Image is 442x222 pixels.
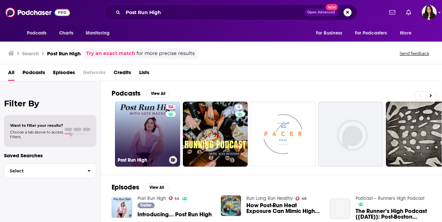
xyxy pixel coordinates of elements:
span: Choose a tab above to access filters. [10,130,63,139]
h2: Filter By [4,99,96,108]
h3: Post Run High [47,50,81,57]
button: open menu [311,27,351,40]
a: PodcastsView All [112,89,170,98]
button: Show profile menu [422,5,437,20]
span: 4 [238,104,240,111]
span: 54 [168,104,173,111]
a: 4 [235,104,243,110]
span: For Podcasters [355,29,387,38]
button: Select [4,163,96,178]
span: New [326,4,338,10]
a: Charts [55,27,78,40]
a: Podcasts [23,67,45,81]
span: For Business [316,29,343,38]
h2: Episodes [112,183,139,191]
button: View All [146,90,170,98]
button: open menu [81,27,118,40]
div: Search podcasts, credits, & more... [105,5,357,20]
img: User Profile [422,5,437,20]
a: Try an exact match [86,50,135,57]
h3: Post Run High [118,157,166,163]
span: Open Advanced [307,11,335,14]
a: All [8,67,14,81]
a: 54 [166,104,176,110]
a: Introducing... Post Run High [137,212,212,217]
a: Episodes [53,67,75,81]
p: Saved Searches [4,152,96,159]
button: open menu [22,27,55,40]
a: Run Long Run Healthy [246,196,293,201]
a: Post Run High [137,196,166,201]
button: open menu [395,27,420,40]
span: Networks [83,67,106,81]
a: The Runner’s High Podcast [4.17.13]: Post-Boston Edition [330,199,350,219]
span: 46 [302,197,307,200]
a: Show notifications dropdown [387,7,398,18]
span: Charts [59,29,74,38]
a: 54 [169,196,180,200]
a: How Post-Run Heat Exposure Can Mimic High Altitude Training [246,203,322,214]
input: Search podcasts, credits, & more... [123,7,304,18]
span: Trailer [140,203,152,207]
button: Open AdvancedNew [304,8,338,16]
span: for more precise results [136,50,195,57]
span: Want to filter your results? [10,123,63,128]
a: 54Post Run High [115,102,180,167]
span: Logged in as RebeccaShapiro [422,5,437,20]
h3: Search [22,50,39,57]
a: Credits [114,67,131,81]
a: Podcast – Runner's High Podcast [356,196,425,201]
span: The Runner’s High Podcast [[DATE]]: Post-Boston Edition [356,208,431,220]
h2: Podcasts [112,89,140,98]
button: View All [145,183,169,191]
a: Show notifications dropdown [403,7,414,18]
a: Lists [139,67,149,81]
span: 54 [174,197,179,200]
span: Monitoring [86,29,110,38]
button: open menu [351,27,397,40]
span: More [400,29,411,38]
img: How Post-Run Heat Exposure Can Mimic High Altitude Training [221,196,241,216]
span: Podcasts [27,29,47,38]
a: 46 [295,197,307,201]
a: EpisodesView All [112,183,169,191]
img: Introducing... Post Run High [112,197,132,218]
button: Send feedback [398,51,431,56]
a: The Runner’s High Podcast [4.17.13]: Post-Boston Edition [356,208,431,220]
a: 4 [183,102,248,167]
img: Podchaser - Follow, Share and Rate Podcasts [5,6,70,19]
span: Select [4,169,82,173]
